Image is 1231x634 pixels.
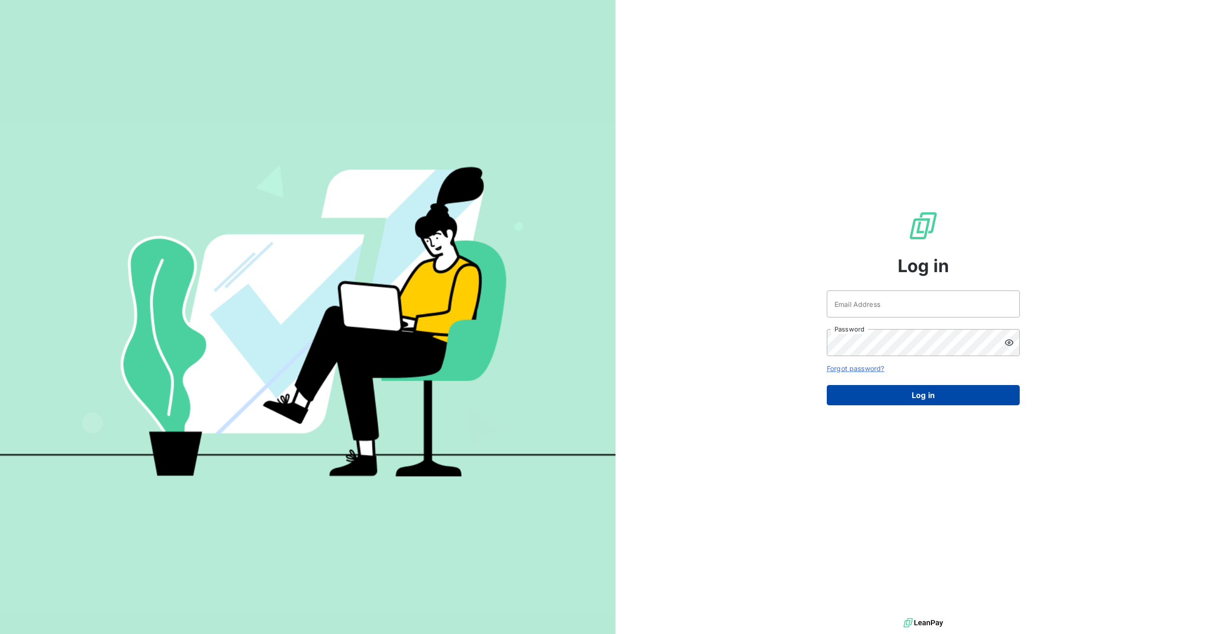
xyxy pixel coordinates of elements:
[827,385,1020,405] button: Log in
[827,290,1020,317] input: placeholder
[903,616,943,630] img: logo
[908,210,939,241] img: LeanPay Logo
[898,253,949,279] span: Log in
[827,364,884,372] a: Forgot password?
